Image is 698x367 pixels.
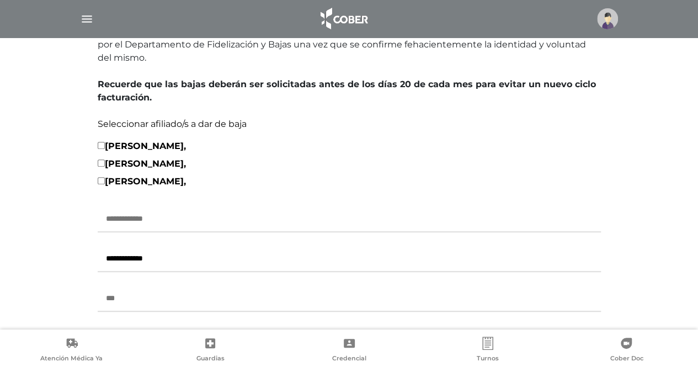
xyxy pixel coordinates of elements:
[196,354,225,364] span: Guardias
[2,337,141,365] a: Atención Médica Ya
[98,159,105,167] input: [PERSON_NAME],
[98,79,596,103] strong: Recuerde que las bajas deberán ser solicitadas antes de los días 20 de cada mes para evitar un nu...
[98,140,186,153] label: [PERSON_NAME],
[98,118,601,131] p: Seleccionar afiliado/s a dar de baja
[141,337,279,365] a: Guardias
[98,177,105,184] input: [PERSON_NAME],
[557,337,696,365] a: Cober Doc
[597,8,618,29] img: profile-placeholder.svg
[80,12,94,26] img: Cober_menu-lines-white.svg
[418,337,557,365] a: Turnos
[40,354,103,364] span: Atención Médica Ya
[98,157,186,171] label: [PERSON_NAME],
[315,6,372,32] img: logo_cober_home-white.png
[280,337,418,365] a: Credencial
[332,354,366,364] span: Credencial
[477,354,499,364] span: Turnos
[98,142,105,149] input: [PERSON_NAME],
[98,175,186,188] label: [PERSON_NAME],
[610,354,643,364] span: Cober Doc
